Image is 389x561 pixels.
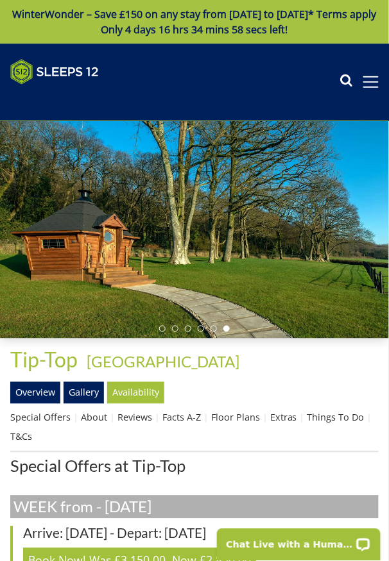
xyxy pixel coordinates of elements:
[211,412,260,424] a: Floor Plans
[87,353,239,371] a: [GEOGRAPHIC_DATA]
[10,457,379,475] h2: Special Offers at Tip-Top
[307,412,365,424] a: Things To Do
[23,526,379,541] h3: Arrive: [DATE] - Depart: [DATE]
[117,412,152,424] a: Reviews
[82,353,239,371] span: -
[10,431,32,443] a: T&Cs
[10,347,78,373] span: Tip-Top
[10,59,99,85] img: Sleeps 12
[270,412,297,424] a: Extras
[10,496,379,519] h2: WEEK from - [DATE]
[4,92,139,103] iframe: Customer reviews powered by Trustpilot
[209,521,389,561] iframe: LiveChat chat widget
[10,347,82,373] a: Tip-Top
[101,22,288,37] span: Only 4 days 16 hrs 34 mins 58 secs left!
[64,382,104,404] a: Gallery
[162,412,201,424] a: Facts A-Z
[81,412,107,424] a: About
[10,382,60,404] a: Overview
[107,382,164,404] a: Availability
[10,412,71,424] a: Special Offers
